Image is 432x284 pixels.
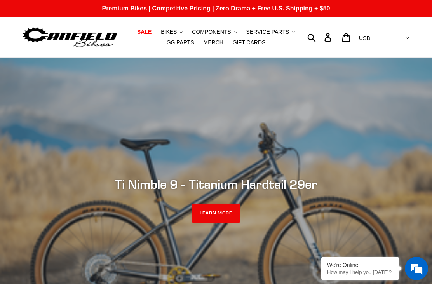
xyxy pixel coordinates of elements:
span: BIKES [161,29,177,35]
button: BIKES [157,27,186,37]
h2: Ti Nimble 9 - Titanium Hardtail 29er [21,177,411,192]
p: How may I help you today? [327,269,393,275]
button: COMPONENTS [188,27,240,37]
div: We're Online! [327,262,393,268]
img: Canfield Bikes [21,25,118,50]
span: SALE [137,29,152,35]
span: GG PARTS [167,39,194,46]
a: GIFT CARDS [229,37,270,48]
button: SERVICE PARTS [242,27,299,37]
a: GG PARTS [163,37,198,48]
a: MERCH [200,37,227,48]
a: LEARN MORE [192,204,240,223]
span: MERCH [204,39,223,46]
a: SALE [133,27,155,37]
span: SERVICE PARTS [246,29,289,35]
span: COMPONENTS [192,29,231,35]
span: GIFT CARDS [233,39,266,46]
